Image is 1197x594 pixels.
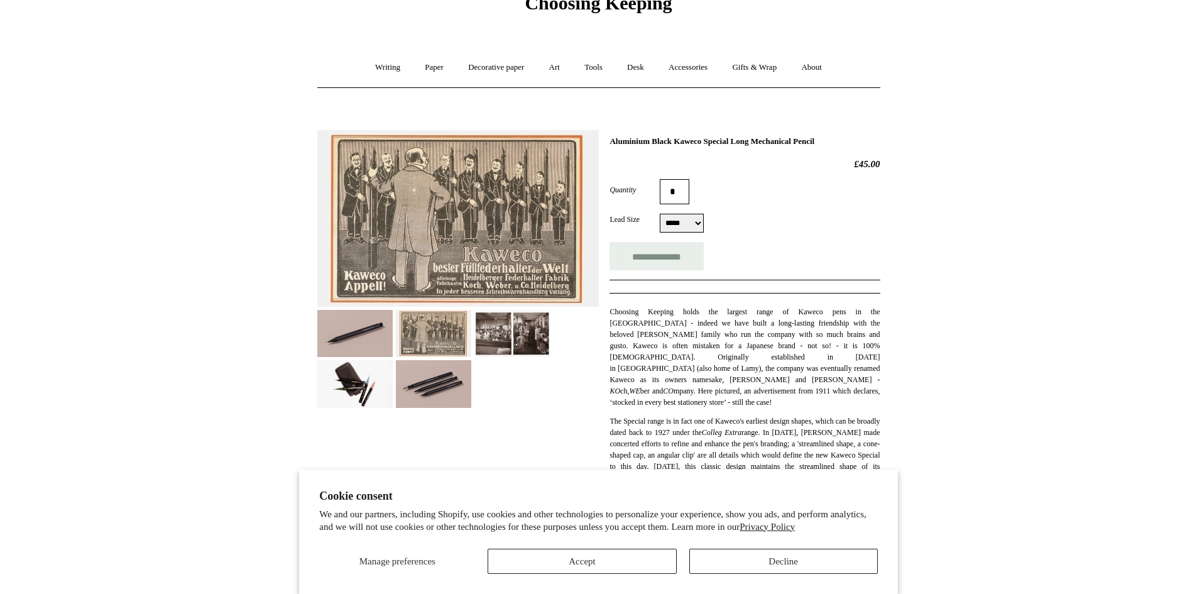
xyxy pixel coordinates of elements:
[396,310,471,357] img: Aluminium Black Kaweco Special Long Mechanical Pencil
[609,415,880,529] p: The Special range is in fact one of Kaweco's earliest design shapes, which can be broadly dated b...
[488,549,676,574] button: Accept
[609,387,620,395] i: KO
[396,360,471,407] img: Aluminium Black Kaweco Special Long Mechanical Pencil
[609,184,660,195] label: Quantity
[474,310,550,357] img: Aluminium Black Kaweco Special Long Mechanical Pencil
[573,51,614,84] a: Tools
[609,158,880,170] h2: £45.00
[319,549,475,574] button: Manage preferences
[702,428,741,437] em: Colleg Extra
[689,549,878,574] button: Decline
[359,556,435,566] span: Manage preferences
[790,51,833,84] a: About
[317,310,393,357] img: Aluminium Black Kaweco Special Long Mechanical Pencil
[538,51,571,84] a: Art
[740,522,795,532] a: Privacy Policy
[525,3,672,11] a: Choosing Keeping
[364,51,412,84] a: Writing
[609,306,880,408] p: Choosing Keeping holds the largest range of Kaweco pens in the [GEOGRAPHIC_DATA] - indeed we have...
[317,130,599,307] img: Aluminium Black Kaweco Special Long Mechanical Pencil
[616,51,655,84] a: Desk
[609,136,880,146] h1: Aluminium Black Kaweco Special Long Mechanical Pencil
[319,490,878,503] h2: Cookie consent
[319,509,878,533] p: We and our partners, including Shopify, use cookies and other technologies to personalize your ex...
[657,51,719,84] a: Accessories
[721,51,788,84] a: Gifts & Wrap
[609,214,660,225] label: Lead Size
[317,360,393,407] img: Aluminium Black Kaweco Special Long Mechanical Pencil
[663,387,674,395] i: CO
[413,51,455,84] a: Paper
[457,51,535,84] a: Decorative paper
[629,387,640,395] i: WE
